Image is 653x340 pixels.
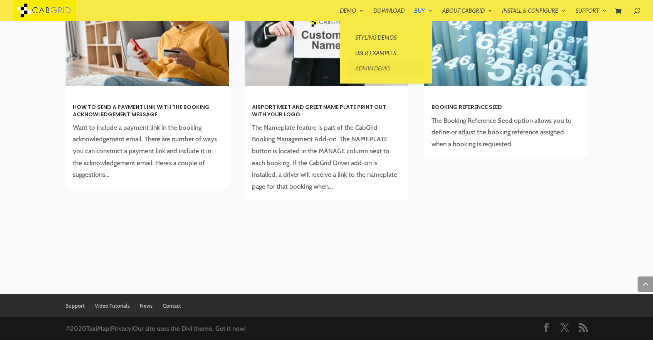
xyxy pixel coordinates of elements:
[576,8,607,21] a: Support
[73,122,222,181] p: Want to include a payment link in the booking acknowledgement email. There are number of ways you...
[65,323,246,338] p: ©2020 | |
[502,8,566,21] a: Install & Configure
[347,30,425,45] a: Styling Demos
[431,103,502,111] a: Booking Reference Seed
[373,8,405,21] a: Download
[347,60,425,76] a: Admin Demo
[111,325,131,332] a: Privacy
[133,325,246,332] a: Our site uses the Divi theme. Get it now!
[252,122,401,193] p: The Nameplate feature is part of the CabGrid Booking Management Add-on. The NAMEPLATE button is l...
[431,115,581,150] p: The Booking Reference Seed option allows you to define or adjust the booking reference assigned w...
[442,8,492,21] a: About CabGrid
[13,5,76,13] a: CabGrid Taxi Plugin
[252,103,386,118] a: Airport meet and greet name plate print out with your logo
[163,302,181,309] a: Contact
[73,103,210,118] a: How to send a payment link with the booking acknowledgement message
[95,302,130,309] a: Video Tutorials
[347,45,425,60] a: User Examples
[86,325,109,332] a: TaxiMap
[65,302,85,309] a: Support
[340,8,364,21] a: Demo
[414,8,433,21] a: Buy
[140,302,153,309] a: News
